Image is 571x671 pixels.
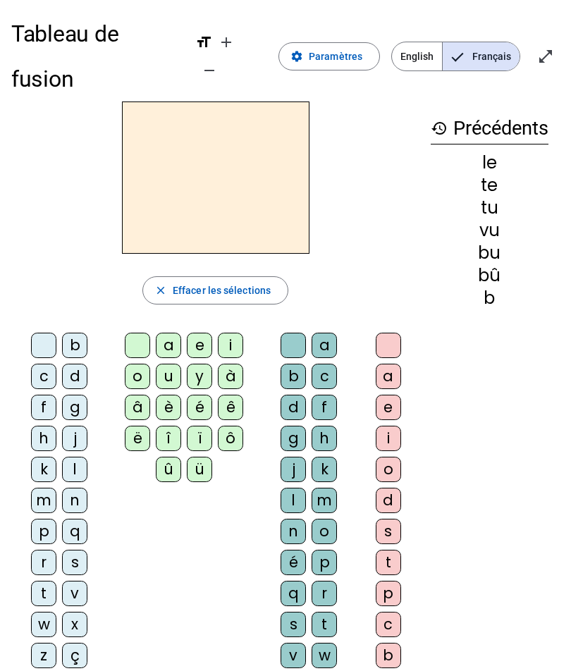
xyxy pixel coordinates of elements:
[431,120,448,137] mat-icon: history
[218,364,243,389] div: à
[376,643,401,668] div: b
[62,488,87,513] div: n
[195,34,212,51] mat-icon: format_size
[312,457,337,482] div: k
[62,426,87,451] div: j
[195,56,223,85] button: Diminuer la taille de la police
[290,50,303,63] mat-icon: settings
[125,426,150,451] div: ë
[156,364,181,389] div: u
[431,245,548,261] div: bu
[281,395,306,420] div: d
[187,333,212,358] div: e
[11,11,184,101] h1: Tableau de fusion
[62,581,87,606] div: v
[431,267,548,284] div: bû
[31,550,56,575] div: r
[187,395,212,420] div: é
[154,284,167,297] mat-icon: close
[156,457,181,482] div: û
[142,276,288,304] button: Effacer les sélections
[281,550,306,575] div: é
[431,177,548,194] div: te
[156,333,181,358] div: a
[218,395,243,420] div: ê
[62,643,87,668] div: ç
[376,612,401,637] div: c
[312,519,337,544] div: o
[187,457,212,482] div: ü
[312,550,337,575] div: p
[31,581,56,606] div: t
[376,364,401,389] div: a
[212,28,240,56] button: Augmenter la taille de la police
[376,488,401,513] div: d
[62,457,87,482] div: l
[62,364,87,389] div: d
[376,395,401,420] div: e
[218,333,243,358] div: i
[281,643,306,668] div: v
[431,290,548,307] div: b
[31,612,56,637] div: w
[281,488,306,513] div: l
[62,519,87,544] div: q
[281,364,306,389] div: b
[125,364,150,389] div: o
[187,426,212,451] div: ï
[31,426,56,451] div: h
[31,488,56,513] div: m
[156,426,181,451] div: î
[312,488,337,513] div: m
[312,364,337,389] div: c
[376,581,401,606] div: p
[532,42,560,70] button: Entrer en plein écran
[376,457,401,482] div: o
[281,426,306,451] div: g
[312,581,337,606] div: r
[281,457,306,482] div: j
[31,457,56,482] div: k
[173,282,271,299] span: Effacer les sélections
[431,154,548,171] div: le
[201,62,218,79] mat-icon: remove
[392,42,442,70] span: English
[218,34,235,51] mat-icon: add
[31,519,56,544] div: p
[376,550,401,575] div: t
[278,42,380,70] button: Paramètres
[125,395,150,420] div: â
[281,519,306,544] div: n
[376,426,401,451] div: i
[62,550,87,575] div: s
[312,643,337,668] div: w
[431,113,548,144] h3: Précédents
[281,612,306,637] div: s
[31,643,56,668] div: z
[156,395,181,420] div: è
[312,333,337,358] div: a
[62,612,87,637] div: x
[312,426,337,451] div: h
[62,333,87,358] div: b
[312,612,337,637] div: t
[62,395,87,420] div: g
[218,426,243,451] div: ô
[537,48,554,65] mat-icon: open_in_full
[31,395,56,420] div: f
[431,199,548,216] div: tu
[312,395,337,420] div: f
[431,222,548,239] div: vu
[31,364,56,389] div: c
[391,42,520,71] mat-button-toggle-group: Language selection
[376,519,401,544] div: s
[187,364,212,389] div: y
[443,42,520,70] span: Français
[281,581,306,606] div: q
[309,48,362,65] span: Paramètres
